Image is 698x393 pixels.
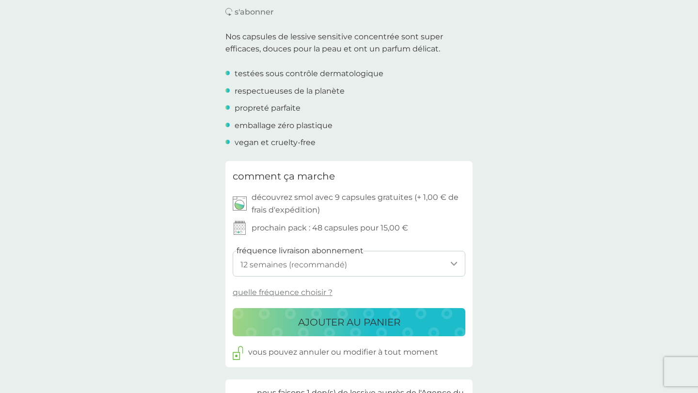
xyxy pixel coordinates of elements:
p: Nos capsules de lessive sensitive concentrée sont super efficaces, douces pour la peau et ont un ... [225,31,473,55]
h3: comment ça marche [233,168,335,184]
p: vegan et cruelty-free [235,136,316,149]
button: AJOUTER AU PANIER [233,308,465,336]
p: vous pouvez annuler ou modifier à tout moment [248,346,438,359]
p: respectueuses de la planète [235,85,345,98]
label: fréquence livraison abonnement [237,245,364,257]
p: découvrez smol avec 9 capsules gratuites (+ 1,00 € de frais d'expédition) [252,191,465,216]
p: s'abonner [235,6,274,18]
p: testées sous contrôle dermatologique [235,67,383,80]
p: emballage zéro plastique [235,119,333,132]
p: propreté parfaite [235,102,301,115]
p: prochain pack : 48 capsules pour 15,00 € [252,222,408,234]
p: AJOUTER AU PANIER [298,314,400,330]
p: quelle fréquence choisir ? [233,286,333,299]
